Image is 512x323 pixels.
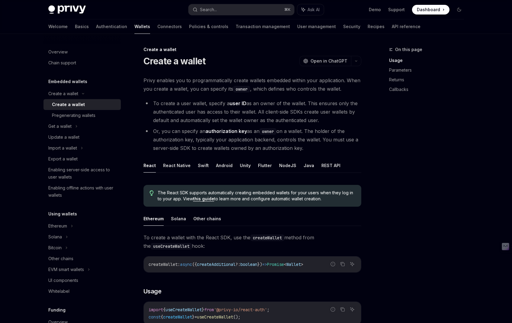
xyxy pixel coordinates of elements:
[43,153,121,164] a: Export a wallet
[166,307,202,312] span: useCreateWallet
[192,314,195,320] span: }
[48,255,73,262] div: Other chains
[216,158,233,173] button: Android
[143,212,164,226] button: Ethereum
[236,262,240,267] span: ?:
[311,58,347,64] span: Open in ChatGPT
[43,110,121,121] a: Pregenerating wallets
[233,86,250,92] code: owner
[48,59,76,66] div: Chain support
[301,262,303,267] span: >
[204,307,214,312] span: from
[299,56,351,66] button: Open in ChatGPT
[48,277,78,284] div: UI components
[389,56,469,65] a: Usage
[43,253,121,264] a: Other chains
[96,19,127,34] a: Authentication
[412,5,449,15] a: Dashboard
[43,182,121,201] a: Enabling offline actions with user wallets
[348,260,356,268] button: Ask AI
[43,286,121,297] a: Whitelabel
[178,262,180,267] span: :
[193,196,214,202] a: this guide
[48,266,84,273] div: EVM smart wallets
[250,234,284,241] code: createWallet
[52,101,85,108] div: Create a wallet
[230,100,246,106] strong: user ID
[48,19,68,34] a: Welcome
[388,7,405,13] a: Support
[198,158,209,173] button: Swift
[171,212,186,226] button: Solana
[157,19,182,34] a: Connectors
[48,184,117,199] div: Enabling offline actions with user wallets
[163,158,191,173] button: React Native
[188,4,294,15] button: Search...⌘K
[48,48,68,56] div: Overview
[158,190,355,202] span: The React SDK supports automatically creating embedded wallets for your users when they log in to...
[192,262,197,267] span: ({
[329,260,337,268] button: Report incorrect code
[258,158,272,173] button: Flutter
[454,5,464,15] button: Toggle dark mode
[143,99,361,124] li: To create a user wallet, specify a as an owner of the wallet. This ensures only the authenticated...
[339,260,346,268] button: Copy the contents from the code block
[257,262,262,267] span: })
[321,158,340,173] button: REST API
[143,287,162,296] span: Usage
[75,19,89,34] a: Basics
[197,314,233,320] span: useCreateWallet
[343,19,360,34] a: Security
[48,244,62,251] div: Bitcoin
[151,243,192,250] code: useCreateWallet
[43,164,121,182] a: Enabling server-side access to user wallets
[48,123,72,130] div: Get a wallet
[236,19,290,34] a: Transaction management
[149,307,163,312] span: import
[308,7,320,13] span: Ask AI
[48,233,62,241] div: Solana
[43,47,121,57] a: Overview
[262,262,267,267] span: =>
[163,307,166,312] span: {
[43,99,121,110] a: Create a wallet
[389,75,469,85] a: Returns
[267,262,284,267] span: Promise
[200,6,217,13] div: Search...
[43,57,121,68] a: Chain support
[197,262,236,267] span: createAdditional
[205,128,247,134] strong: authorization key
[286,262,301,267] span: Wallet
[348,305,356,313] button: Ask AI
[267,307,269,312] span: ;
[48,306,66,314] h5: Funding
[369,7,381,13] a: Demo
[395,46,422,53] span: On this page
[134,19,150,34] a: Wallets
[150,190,154,196] svg: Tip
[48,78,87,85] h5: Embedded wallets
[284,7,291,12] span: ⌘ K
[339,305,346,313] button: Copy the contents from the code block
[279,158,296,173] button: NodeJS
[48,166,117,181] div: Enabling server-side access to user wallets
[368,19,385,34] a: Recipes
[189,19,228,34] a: Policies & controls
[43,275,121,286] a: UI components
[214,307,267,312] span: '@privy-io/react-auth'
[161,314,163,320] span: {
[143,76,361,93] span: Privy enables you to programmatically create wallets embedded within your application. When you c...
[48,144,77,152] div: Import a wallet
[149,262,178,267] span: createWallet
[143,47,361,53] div: Create a wallet
[48,5,86,14] img: dark logo
[304,158,314,173] button: Java
[297,4,324,15] button: Ask AI
[143,56,206,66] h1: Create a wallet
[195,314,197,320] span: =
[48,155,78,163] div: Export a wallet
[329,305,337,313] button: Report incorrect code
[417,7,440,13] span: Dashboard
[240,158,251,173] button: Unity
[43,132,121,143] a: Update a wallet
